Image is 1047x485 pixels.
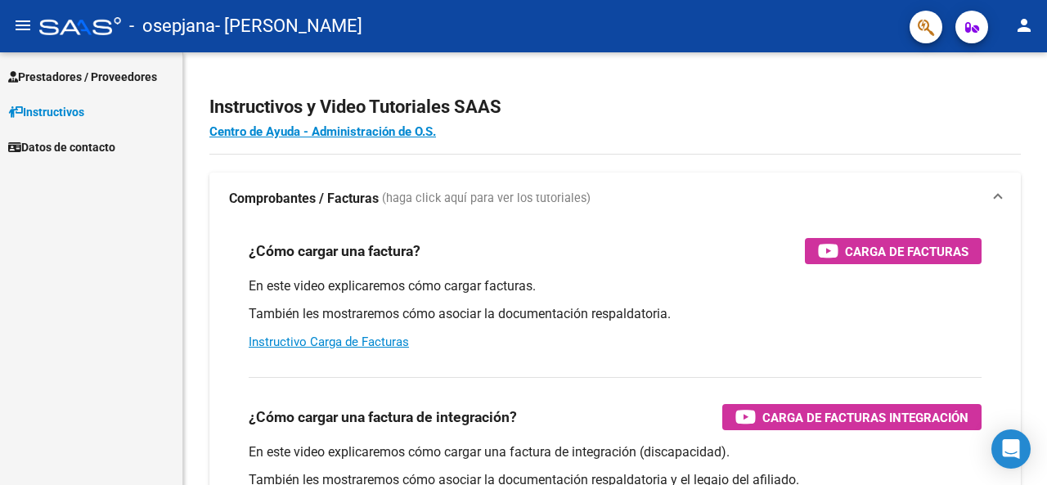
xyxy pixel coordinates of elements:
[845,241,968,262] span: Carga de Facturas
[209,124,436,139] a: Centro de Ayuda - Administración de O.S.
[13,16,33,35] mat-icon: menu
[249,305,982,323] p: También les mostraremos cómo asociar la documentación respaldatoria.
[249,443,982,461] p: En este video explicaremos cómo cargar una factura de integración (discapacidad).
[209,92,1021,123] h2: Instructivos y Video Tutoriales SAAS
[382,190,591,208] span: (haga click aquí para ver los tutoriales)
[805,238,982,264] button: Carga de Facturas
[8,138,115,156] span: Datos de contacto
[249,240,420,263] h3: ¿Cómo cargar una factura?
[8,103,84,121] span: Instructivos
[991,429,1031,469] div: Open Intercom Messenger
[249,406,517,429] h3: ¿Cómo cargar una factura de integración?
[229,190,379,208] strong: Comprobantes / Facturas
[722,404,982,430] button: Carga de Facturas Integración
[215,8,362,44] span: - [PERSON_NAME]
[762,407,968,428] span: Carga de Facturas Integración
[129,8,215,44] span: - osepjana
[249,335,409,349] a: Instructivo Carga de Facturas
[1014,16,1034,35] mat-icon: person
[209,173,1021,225] mat-expansion-panel-header: Comprobantes / Facturas (haga click aquí para ver los tutoriales)
[249,277,982,295] p: En este video explicaremos cómo cargar facturas.
[8,68,157,86] span: Prestadores / Proveedores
